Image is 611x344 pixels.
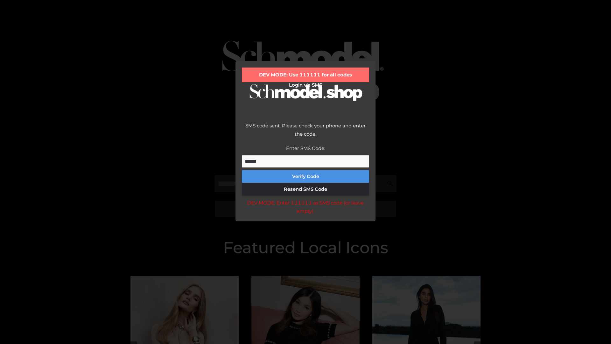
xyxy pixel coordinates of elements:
[242,82,369,88] h2: Login via SMS
[242,122,369,144] div: SMS code sent. Please check your phone and enter the code.
[286,145,325,151] label: Enter SMS Code:
[242,199,369,215] div: DEV MODE: Enter 111111 as SMS code (or leave empty).
[242,68,369,82] div: DEV MODE: Use 111111 for all codes
[242,183,369,196] button: Resend SMS Code
[242,170,369,183] button: Verify Code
